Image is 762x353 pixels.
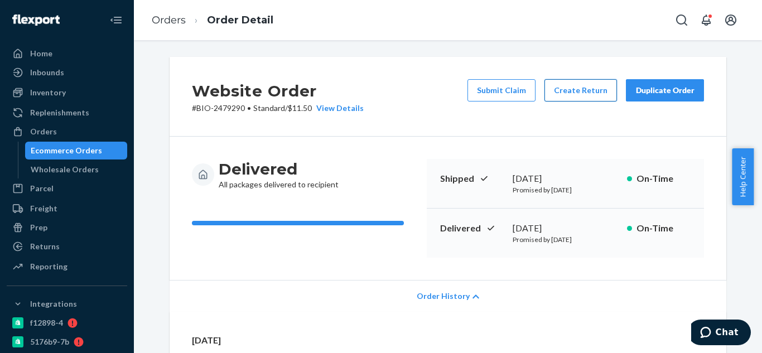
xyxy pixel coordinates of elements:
a: Reporting [7,258,127,275]
div: [DATE] [513,222,618,235]
div: Replenishments [30,107,89,118]
a: Prep [7,219,127,236]
div: 5176b9-7b [30,336,69,347]
a: f12898-4 [7,314,127,332]
p: On-Time [636,222,691,235]
a: Freight [7,200,127,217]
div: Inbounds [30,67,64,78]
a: Parcel [7,180,127,197]
div: Prep [30,222,47,233]
span: Order History [417,291,470,302]
div: Duplicate Order [635,85,695,96]
button: Open Search Box [671,9,693,31]
div: Returns [30,241,60,252]
div: Wholesale Orders [31,164,99,175]
a: Orders [7,123,127,141]
button: View Details [312,103,364,114]
a: Home [7,45,127,62]
p: Promised by [DATE] [513,185,618,195]
button: Create Return [544,79,617,101]
div: Orders [30,126,57,137]
div: Parcel [30,183,54,194]
a: Inbounds [7,64,127,81]
p: Delivered [440,222,504,235]
span: Standard [253,103,285,113]
span: • [247,103,251,113]
p: [DATE] [192,334,704,347]
a: Orders [152,14,186,26]
img: Flexport logo [12,14,60,26]
div: f12898-4 [30,317,63,328]
ol: breadcrumbs [143,4,282,37]
button: Help Center [732,148,754,205]
div: Ecommerce Orders [31,145,102,156]
p: On-Time [636,172,691,185]
a: Inventory [7,84,127,101]
button: Open account menu [720,9,742,31]
div: Freight [30,203,57,214]
button: Submit Claim [467,79,536,101]
h3: Delivered [219,159,339,179]
p: Promised by [DATE] [513,235,618,244]
div: Integrations [30,298,77,310]
div: Home [30,48,52,59]
a: Order Detail [207,14,273,26]
a: Replenishments [7,104,127,122]
button: Integrations [7,295,127,313]
button: Duplicate Order [626,79,704,101]
p: # BIO-2479290 / $11.50 [192,103,364,114]
div: All packages delivered to recipient [219,159,339,190]
button: Open notifications [695,9,717,31]
p: Shipped [440,172,504,185]
a: 5176b9-7b [7,333,127,351]
button: Close Navigation [105,9,127,31]
a: Ecommerce Orders [25,142,128,159]
div: [DATE] [513,172,618,185]
div: Reporting [30,261,67,272]
iframe: Opens a widget where you can chat to one of our agents [691,320,751,347]
a: Returns [7,238,127,255]
div: Inventory [30,87,66,98]
a: Wholesale Orders [25,161,128,178]
h2: Website Order [192,79,364,103]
